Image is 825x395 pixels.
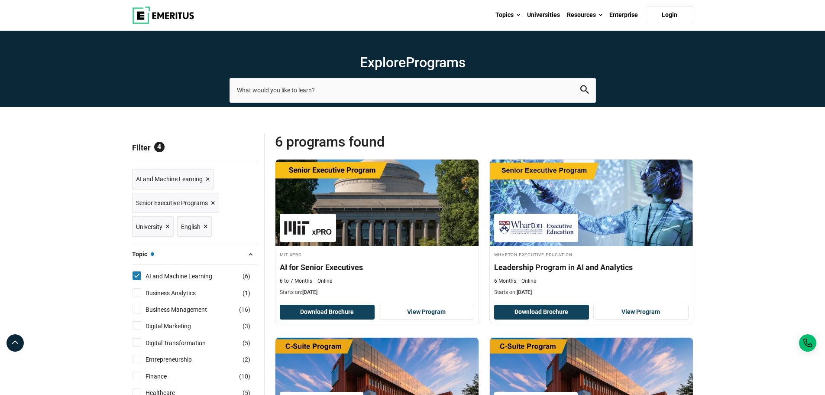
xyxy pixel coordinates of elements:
a: Reset all [230,143,257,154]
span: University [136,222,162,232]
p: Starts on: [494,289,689,296]
a: University × [132,216,174,237]
a: Business Analytics [146,288,213,298]
a: Digital Marketing [146,321,208,331]
span: 16 [241,306,248,313]
span: 10 [241,373,248,380]
a: AI and Machine Learning Course by MIT xPRO - October 16, 2025 MIT xPRO MIT xPRO AI for Senior Exe... [275,160,479,301]
img: Leadership Program in AI and Analytics | Online AI and Machine Learning Course [490,160,693,246]
span: × [165,220,170,233]
p: 6 Months [494,277,516,285]
p: Starts on: [280,289,474,296]
h4: Wharton Executive Education [494,251,689,258]
span: [DATE] [517,289,532,295]
span: AI and Machine Learning [136,174,203,184]
a: English × [177,216,212,237]
span: 3 [245,323,248,330]
a: View Program [593,305,689,320]
a: search [580,88,589,96]
a: AI and Machine Learning Course by Wharton Executive Education - September 25, 2025 Wharton Execut... [490,160,693,301]
h4: MIT xPRO [280,251,474,258]
span: ( ) [243,321,250,331]
span: 5 [245,340,248,346]
span: ( ) [243,338,250,348]
span: 1 [245,290,248,297]
p: Filter [132,133,257,162]
a: AI and Machine Learning [146,271,230,281]
h4: AI for Senior Executives [280,262,474,273]
button: Download Brochure [280,305,375,320]
span: 2 [245,356,248,363]
span: ( ) [239,372,250,381]
h4: Leadership Program in AI and Analytics [494,262,689,273]
button: search [580,85,589,95]
a: View Program [379,305,474,320]
p: 6 to 7 Months [280,277,312,285]
span: 4 [154,142,165,152]
span: ( ) [243,271,250,281]
a: Entrepreneurship [146,355,209,364]
span: ( ) [243,355,250,364]
span: × [204,220,208,233]
img: MIT xPRO [284,218,332,238]
span: 6 Programs found [275,133,484,150]
span: Senior Executive Programs [136,198,208,208]
span: × [211,197,215,209]
span: ( ) [239,305,250,314]
a: Finance [146,372,184,381]
input: search-page [230,78,596,102]
img: Wharton Executive Education [498,218,574,238]
span: English [181,222,201,232]
p: Online [314,277,332,285]
span: [DATE] [302,289,317,295]
span: Topic [132,249,154,259]
a: Business Management [146,305,224,314]
span: ( ) [243,288,250,298]
a: Digital Transformation [146,338,223,348]
a: Senior Executive Programs × [132,193,219,213]
button: Topic [132,248,257,261]
button: Download Brochure [494,305,589,320]
a: Login [646,6,693,24]
img: AI for Senior Executives | Online AI and Machine Learning Course [275,160,479,246]
a: AI and Machine Learning × [132,169,214,189]
span: × [206,173,210,186]
span: 6 [245,273,248,280]
p: Online [518,277,536,285]
h1: Explore [230,54,596,71]
span: Programs [406,54,466,71]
